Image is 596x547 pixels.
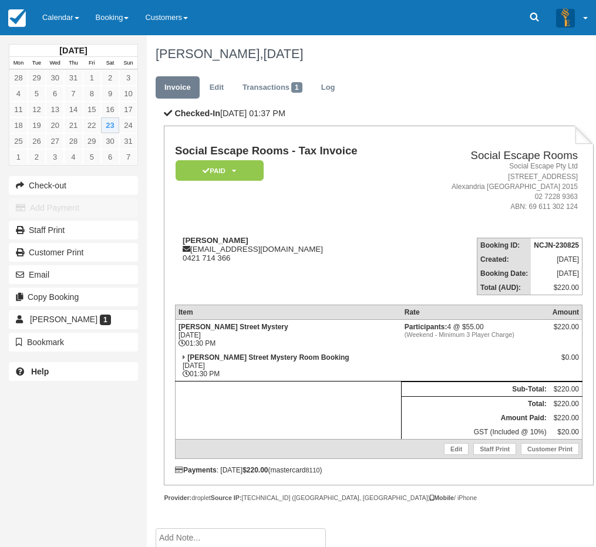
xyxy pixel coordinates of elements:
[83,117,101,133] a: 22
[531,266,582,281] td: [DATE]
[175,160,260,181] a: Paid
[179,323,288,331] strong: [PERSON_NAME] Street Mystery
[31,367,49,376] b: Help
[64,70,82,86] a: 31
[413,150,578,162] h2: Social Escape Rooms
[175,320,401,351] td: [DATE] 01:30 PM
[83,57,101,70] th: Fri
[83,70,101,86] a: 1
[164,494,191,501] strong: Provider:
[101,133,119,149] a: 30
[101,149,119,165] a: 6
[175,305,401,320] th: Item
[402,397,550,411] th: Total:
[9,243,138,262] a: Customer Print
[405,323,447,331] strong: Participants
[9,310,138,329] a: [PERSON_NAME] 1
[183,236,248,245] strong: [PERSON_NAME]
[83,149,101,165] a: 5
[243,466,268,474] strong: $220.00
[175,145,409,157] h1: Social Escape Rooms - Tax Invoice
[550,305,582,320] th: Amount
[553,353,579,371] div: $0.00
[30,315,97,324] span: [PERSON_NAME]
[64,102,82,117] a: 14
[9,149,28,165] a: 1
[430,494,454,501] strong: Mobile
[101,117,119,133] a: 23
[46,117,64,133] a: 20
[64,86,82,102] a: 7
[119,133,137,149] a: 31
[477,281,531,295] th: Total (AUD):
[291,82,302,93] span: 1
[164,494,593,502] div: droplet [TECHNICAL_ID] ([GEOGRAPHIC_DATA], [GEOGRAPHIC_DATA]) / iPhone
[100,315,111,325] span: 1
[531,252,582,266] td: [DATE]
[306,467,320,474] small: 8110
[9,288,138,306] button: Copy Booking
[550,382,582,397] td: $220.00
[402,382,550,397] th: Sub-Total:
[46,57,64,70] th: Wed
[8,9,26,27] img: checkfront-main-nav-mini-logo.png
[521,443,579,455] a: Customer Print
[59,46,87,55] strong: [DATE]
[119,70,137,86] a: 3
[402,411,550,425] th: Amount Paid:
[9,265,138,284] button: Email
[46,149,64,165] a: 3
[101,57,119,70] th: Sat
[28,86,46,102] a: 5
[211,494,242,501] strong: Source IP:
[9,221,138,239] a: Staff Print
[477,252,531,266] th: Created:
[83,133,101,149] a: 29
[175,350,401,381] td: [DATE] 01:30 PM
[402,320,550,351] td: 4 @ $55.00
[101,70,119,86] a: 2
[28,133,46,149] a: 26
[119,117,137,133] a: 24
[234,76,311,99] a: Transactions1
[477,238,531,253] th: Booking ID:
[156,76,200,99] a: Invoice
[46,133,64,149] a: 27
[263,46,303,61] span: [DATE]
[201,76,233,99] a: Edit
[402,425,550,440] td: GST (Included @ 10%)
[477,266,531,281] th: Booking Date:
[9,117,28,133] a: 18
[64,117,82,133] a: 21
[473,443,516,455] a: Staff Print
[28,149,46,165] a: 2
[64,149,82,165] a: 4
[46,102,64,117] a: 13
[534,241,579,249] strong: NCJN-230825
[312,76,344,99] a: Log
[64,57,82,70] th: Thu
[46,86,64,102] a: 6
[101,86,119,102] a: 9
[164,107,593,120] p: [DATE] 01:37 PM
[405,331,547,338] em: (Weekend - Minimum 3 Player Charge)
[550,425,582,440] td: $20.00
[553,323,579,340] div: $220.00
[9,333,138,352] button: Bookmark
[28,117,46,133] a: 19
[9,86,28,102] a: 4
[101,102,119,117] a: 16
[119,102,137,117] a: 17
[83,86,101,102] a: 8
[28,102,46,117] a: 12
[9,176,138,195] button: Check-out
[28,57,46,70] th: Tue
[550,411,582,425] td: $220.00
[175,466,217,474] strong: Payments
[9,70,28,86] a: 28
[556,8,575,27] img: A3
[444,443,469,455] a: Edit
[83,102,101,117] a: 15
[550,397,582,411] td: $220.00
[531,281,582,295] td: $220.00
